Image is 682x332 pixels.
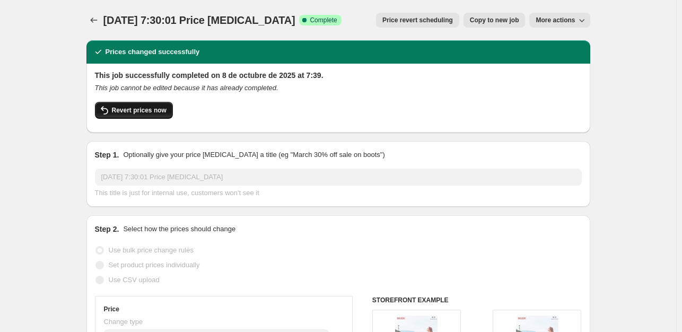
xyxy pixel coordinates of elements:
span: More actions [536,16,575,24]
span: Use bulk price change rules [109,246,194,254]
span: Copy to new job [470,16,519,24]
button: Price change jobs [86,13,101,28]
button: Copy to new job [464,13,526,28]
h2: Step 2. [95,224,119,234]
span: Price revert scheduling [382,16,453,24]
span: Use CSV upload [109,276,160,284]
p: Optionally give your price [MEDICAL_DATA] a title (eg "March 30% off sale on boots") [123,150,384,160]
span: Revert prices now [112,106,167,115]
input: 30% off holiday sale [95,169,582,186]
span: This title is just for internal use, customers won't see it [95,189,259,197]
span: Complete [310,16,337,24]
span: Set product prices individually [109,261,200,269]
button: More actions [529,13,590,28]
span: [DATE] 7:30:01 Price [MEDICAL_DATA] [103,14,295,26]
button: Revert prices now [95,102,173,119]
button: Price revert scheduling [376,13,459,28]
h2: This job successfully completed on 8 de octubre de 2025 at 7:39. [95,70,582,81]
h2: Step 1. [95,150,119,160]
p: Select how the prices should change [123,224,235,234]
i: This job cannot be edited because it has already completed. [95,84,278,92]
h3: Price [104,305,119,313]
h6: STOREFRONT EXAMPLE [372,296,582,304]
h2: Prices changed successfully [106,47,200,57]
span: Change type [104,318,143,326]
